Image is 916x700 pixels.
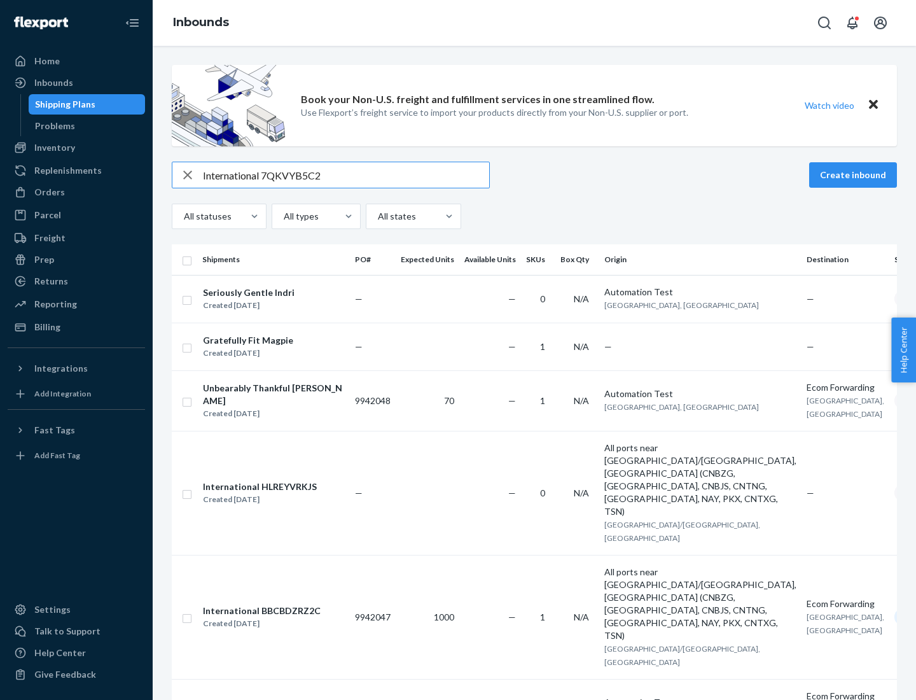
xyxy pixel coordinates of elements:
[282,210,284,223] input: All types
[604,300,759,310] span: [GEOGRAPHIC_DATA], [GEOGRAPHIC_DATA]
[34,253,54,266] div: Prep
[812,10,837,36] button: Open Search Box
[801,244,889,275] th: Destination
[34,55,60,67] div: Home
[173,15,229,29] a: Inbounds
[203,480,317,493] div: International HLREYVRKJS
[540,612,545,622] span: 1
[8,420,145,440] button: Fast Tags
[555,244,599,275] th: Box Qty
[8,73,145,93] a: Inbounds
[301,92,655,107] p: Book your Non-U.S. freight and fulfillment services in one streamlined flow.
[355,487,363,498] span: —
[34,186,65,199] div: Orders
[203,407,344,420] div: Created [DATE]
[8,205,145,225] a: Parcel
[203,286,295,299] div: Seriously Gentle Indri
[8,384,145,404] a: Add Integration
[807,598,884,610] div: Ecom Forwarding
[508,487,516,498] span: —
[508,395,516,406] span: —
[8,249,145,270] a: Prep
[8,271,145,291] a: Returns
[350,555,396,679] td: 9942047
[868,10,893,36] button: Open account menu
[809,162,897,188] button: Create inbound
[444,395,454,406] span: 70
[807,293,814,304] span: —
[540,341,545,352] span: 1
[203,493,317,506] div: Created [DATE]
[34,209,61,221] div: Parcel
[203,382,344,407] div: Unbearably Thankful [PERSON_NAME]
[34,76,73,89] div: Inbounds
[29,94,146,115] a: Shipping Plans
[508,612,516,622] span: —
[34,388,91,399] div: Add Integration
[34,668,96,681] div: Give Feedback
[574,612,589,622] span: N/A
[29,116,146,136] a: Problems
[574,341,589,352] span: N/A
[34,603,71,616] div: Settings
[574,395,589,406] span: N/A
[604,388,796,400] div: Automation Test
[34,275,68,288] div: Returns
[508,341,516,352] span: —
[604,566,796,642] div: All ports near [GEOGRAPHIC_DATA]/[GEOGRAPHIC_DATA], [GEOGRAPHIC_DATA] (CNBZG, [GEOGRAPHIC_DATA], ...
[34,625,101,638] div: Talk to Support
[521,244,555,275] th: SKUs
[807,487,814,498] span: —
[604,442,796,518] div: All ports near [GEOGRAPHIC_DATA]/[GEOGRAPHIC_DATA], [GEOGRAPHIC_DATA] (CNBZG, [GEOGRAPHIC_DATA], ...
[807,396,884,419] span: [GEOGRAPHIC_DATA], [GEOGRAPHIC_DATA]
[540,395,545,406] span: 1
[604,286,796,298] div: Automation Test
[34,164,102,177] div: Replenishments
[540,487,545,498] span: 0
[8,445,145,466] a: Add Fast Tag
[203,162,489,188] input: Search inbounds by name, destination, msku...
[8,664,145,685] button: Give Feedback
[574,487,589,498] span: N/A
[434,612,454,622] span: 1000
[459,244,521,275] th: Available Units
[120,10,145,36] button: Close Navigation
[355,341,363,352] span: —
[807,381,884,394] div: Ecom Forwarding
[203,347,293,360] div: Created [DATE]
[34,424,75,437] div: Fast Tags
[35,98,95,111] div: Shipping Plans
[840,10,865,36] button: Open notifications
[350,370,396,431] td: 9942048
[865,96,882,115] button: Close
[14,17,68,29] img: Flexport logo
[807,341,814,352] span: —
[377,210,378,223] input: All states
[203,617,321,630] div: Created [DATE]
[8,182,145,202] a: Orders
[8,643,145,663] a: Help Center
[396,244,459,275] th: Expected Units
[35,120,75,132] div: Problems
[8,228,145,248] a: Freight
[34,362,88,375] div: Integrations
[34,141,75,154] div: Inventory
[355,293,363,304] span: —
[203,299,295,312] div: Created [DATE]
[604,644,760,667] span: [GEOGRAPHIC_DATA]/[GEOGRAPHIC_DATA], [GEOGRAPHIC_DATA]
[301,106,688,119] p: Use Flexport’s freight service to import your products directly from your Non-U.S. supplier or port.
[8,294,145,314] a: Reporting
[34,298,77,311] div: Reporting
[604,520,760,543] span: [GEOGRAPHIC_DATA]/[GEOGRAPHIC_DATA], [GEOGRAPHIC_DATA]
[8,51,145,71] a: Home
[891,318,916,382] button: Help Center
[599,244,801,275] th: Origin
[8,137,145,158] a: Inventory
[203,334,293,347] div: Gratefully Fit Magpie
[350,244,396,275] th: PO#
[34,232,66,244] div: Freight
[183,210,184,223] input: All statuses
[8,621,145,641] a: Talk to Support
[508,293,516,304] span: —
